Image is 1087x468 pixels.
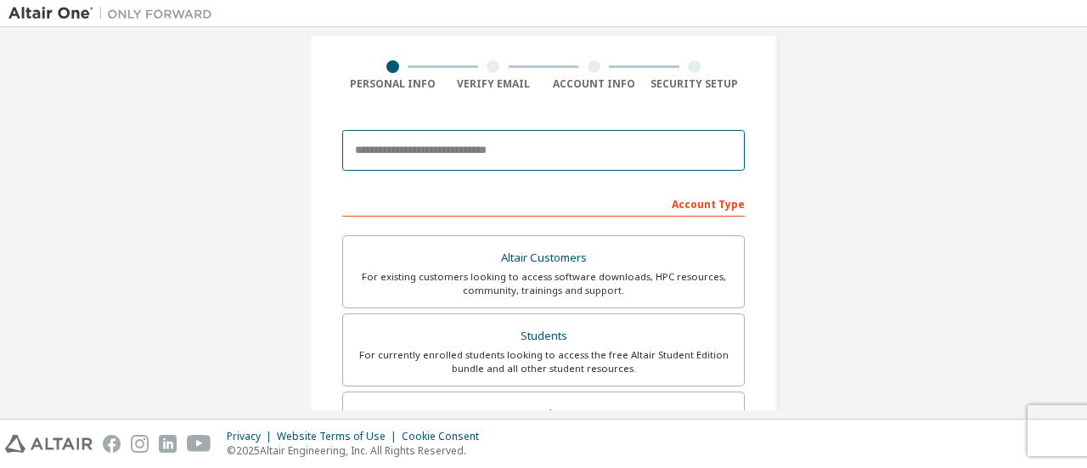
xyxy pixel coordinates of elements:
img: instagram.svg [131,435,149,453]
img: youtube.svg [187,435,211,453]
div: Account Type [342,189,745,217]
img: linkedin.svg [159,435,177,453]
div: Altair Customers [353,246,734,270]
div: For currently enrolled students looking to access the free Altair Student Edition bundle and all ... [353,348,734,375]
p: © 2025 Altair Engineering, Inc. All Rights Reserved. [227,443,489,458]
div: Students [353,324,734,348]
div: Personal Info [342,77,443,91]
img: Altair One [8,5,221,22]
div: For existing customers looking to access software downloads, HPC resources, community, trainings ... [353,270,734,297]
div: Faculty [353,403,734,426]
img: facebook.svg [103,435,121,453]
div: Privacy [227,430,277,443]
div: Website Terms of Use [277,430,402,443]
div: Account Info [543,77,645,91]
div: Cookie Consent [402,430,489,443]
div: Verify Email [443,77,544,91]
img: altair_logo.svg [5,435,93,453]
div: Security Setup [645,77,746,91]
